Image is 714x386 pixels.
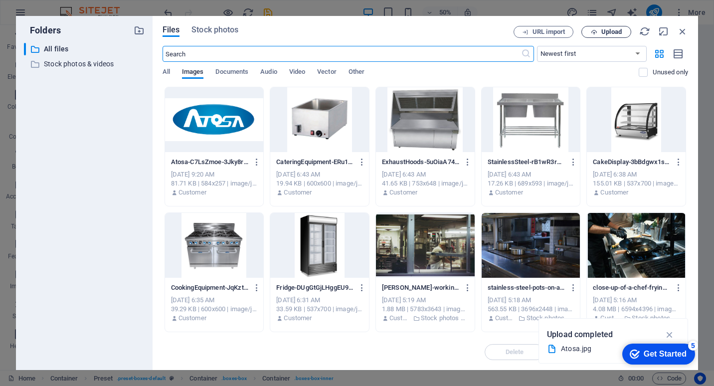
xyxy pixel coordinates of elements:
div: 1.88 MB | 5783x3643 | image/jpeg [382,305,469,314]
div: 33.59 KB | 537x700 | image/jpeg [276,305,363,314]
p: close-up-of-a-chef-frying-with-a-pan-in-a-professional-kitchen-setting-wtjMTHQ1HaT9AjZaVLOxew.jpeg [593,283,670,292]
div: By: Customer | Folder: Stock photos & videos [382,314,469,323]
p: Customer [495,314,516,323]
i: Minimize [658,26,669,37]
div: By: Customer | Folder: Stock photos & videos [593,314,680,323]
span: Stock photos [191,24,238,36]
p: StainlessSteel-rB1wR3rc1rJAaRrCLqTw4Q.jpg [488,158,565,167]
div: 155.01 KB | 537x700 | image/png [593,179,680,188]
i: Close [677,26,688,37]
div: [DATE] 6:38 AM [593,170,680,179]
button: URL import [514,26,573,38]
p: CateringEquipment-ERu1qwtYhQX17hFs9I0wiQ.jpg [276,158,354,167]
span: Files [163,24,180,36]
div: [DATE] 5:16 AM [593,296,680,305]
span: Other [349,66,364,80]
div: Atosa.jpg [561,343,658,355]
p: CakeDisplay-3bBdgwx1sQSHGwVPuG69XQ.png [593,158,670,167]
div: 39.29 KB | 600x600 | image/jpeg [171,305,258,314]
input: Search [163,46,521,62]
p: Upload completed [547,328,613,341]
div: [DATE] 9:20 AM [171,170,258,179]
div: [DATE] 6:35 AM [171,296,258,305]
p: Stock photos & videos [421,314,469,323]
div: By: Customer | Folder: Stock photos & videos [488,314,574,323]
p: Stock photos & videos [632,314,680,323]
p: Customer [600,188,628,197]
p: Atosa-C7LsZmoe-3Jky8rxIwqM5g.jpg [171,158,248,167]
span: URL import [533,29,565,35]
p: Displays only files that are not in use on the website. Files added during this session can still... [653,68,688,77]
i: Create new folder [134,25,145,36]
p: Customer [284,314,312,323]
p: Stock photos & videos [527,314,574,323]
div: 17.26 KB | 689x593 | image/jpeg [488,179,574,188]
button: Upload [581,26,631,38]
p: CookingEquipment-JqKzt8lQSww7PAt_MzAHmQ.jpg [171,283,248,292]
div: [DATE] 6:43 AM [382,170,469,179]
p: Fridge-DUgGtGjLHggEU9BCJv-bXw.jpg [276,283,354,292]
p: Folders [24,24,61,37]
p: Customer [284,188,312,197]
div: 5 [74,2,84,12]
div: Get Started [29,11,72,20]
div: [DATE] 5:18 AM [488,296,574,305]
div: [DATE] 5:19 AM [382,296,469,305]
p: Customer [495,188,523,197]
span: Upload [601,29,622,35]
div: Stock photos & videos [24,58,145,70]
div: [DATE] 6:43 AM [276,170,363,179]
span: Vector [317,66,337,80]
p: Stock photos & videos [44,58,126,70]
p: Customer [178,314,206,323]
div: 19.94 KB | 600x600 | image/jpeg [276,179,363,188]
div: 563.55 KB | 3696x2448 | image/jpeg [488,305,574,314]
p: Customer [389,188,417,197]
p: Customer [389,314,410,323]
div: 4.08 MB | 6594x4396 | image/jpeg [593,305,680,314]
p: All files [44,43,126,55]
div: [DATE] 6:43 AM [488,170,574,179]
i: Reload [639,26,650,37]
p: baker-working-with-dough-in-a-commercial-bakery-kitchen-viewed-through-a-glass-window-fpEcuevlle0... [382,283,459,292]
div: ​ [24,43,26,55]
span: Images [182,66,204,80]
span: All [163,66,170,80]
div: 81.71 KB | 584x257 | image/jpeg [171,179,258,188]
span: Video [289,66,305,80]
div: 41.65 KB | 753x648 | image/jpeg [382,179,469,188]
span: Audio [260,66,277,80]
span: Documents [215,66,248,80]
p: Customer [600,314,621,323]
p: ExhaustHoods-5uOiaA749Gd6ig4AnAyPcA.jpg [382,158,459,167]
div: Get Started 5 items remaining, 0% complete [8,5,81,26]
p: stainless-steel-pots-on-a-kitchen-counter-in-a-professional-restaurant-setting-AF1h9SLiBzsV9EL0Q0... [488,283,565,292]
div: [DATE] 6:31 AM [276,296,363,305]
p: Customer [178,188,206,197]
